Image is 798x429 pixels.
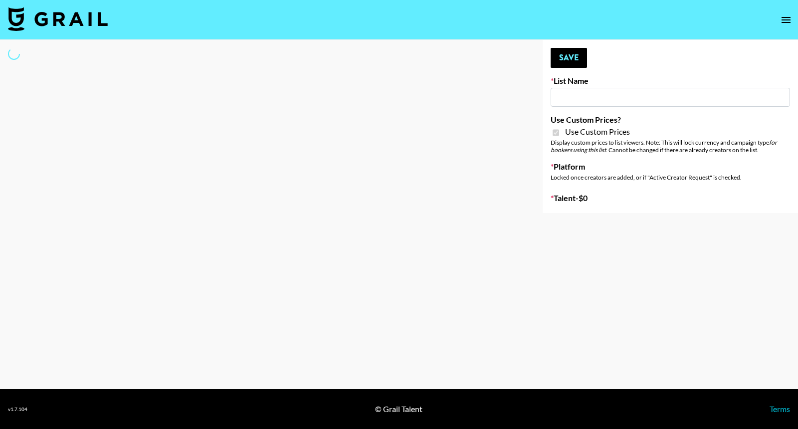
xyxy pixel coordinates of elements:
[8,406,27,413] div: v 1.7.104
[8,7,108,31] img: Grail Talent
[551,48,587,68] button: Save
[551,174,790,181] div: Locked once creators are added, or if "Active Creator Request" is checked.
[551,162,790,172] label: Platform
[375,404,422,414] div: © Grail Talent
[565,127,630,137] span: Use Custom Prices
[551,139,790,154] div: Display custom prices to list viewers. Note: This will lock currency and campaign type . Cannot b...
[551,193,790,203] label: Talent - $ 0
[551,76,790,86] label: List Name
[551,139,777,154] em: for bookers using this list
[770,404,790,414] a: Terms
[776,10,796,30] button: open drawer
[551,115,790,125] label: Use Custom Prices?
